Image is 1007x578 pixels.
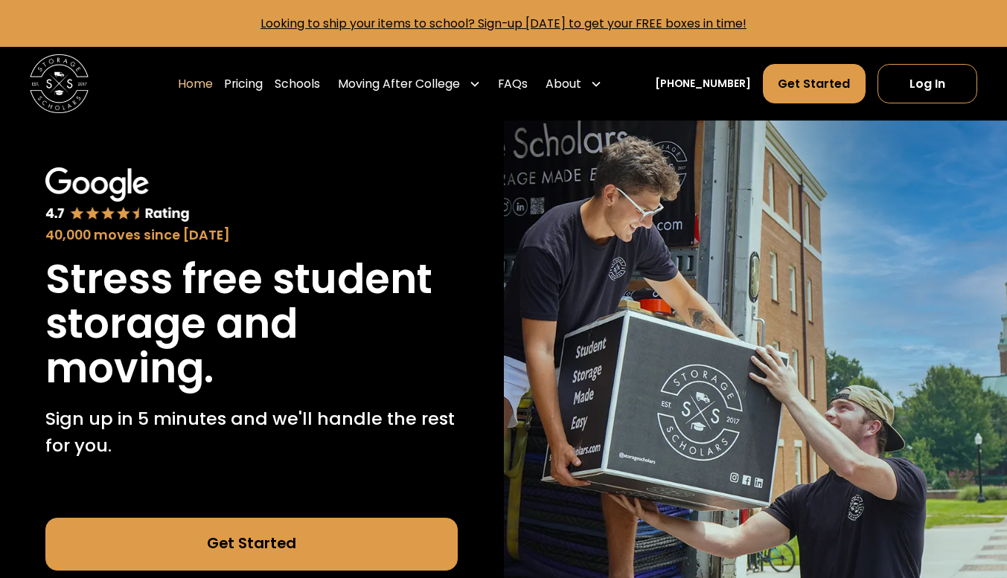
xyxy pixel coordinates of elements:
img: Storage Scholars main logo [30,54,89,113]
img: Google 4.7 star rating [45,167,190,222]
a: home [30,54,89,113]
a: Pricing [224,63,263,104]
a: Schools [275,63,320,104]
a: Log In [877,64,977,103]
a: FAQs [498,63,528,104]
div: Moving After College [338,75,460,93]
h1: Stress free student storage and moving. [45,257,458,391]
p: Sign up in 5 minutes and we'll handle the rest for you. [45,405,458,458]
a: Get Started [45,518,458,571]
div: Moving After College [332,63,486,104]
a: Get Started [763,64,866,103]
div: About [546,75,581,93]
a: Home [178,63,213,104]
div: About [540,63,607,104]
a: Looking to ship your items to school? Sign-up [DATE] to get your FREE boxes in time! [260,15,747,32]
div: 40,000 moves since [DATE] [45,225,458,245]
a: [PHONE_NUMBER] [655,76,751,91]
